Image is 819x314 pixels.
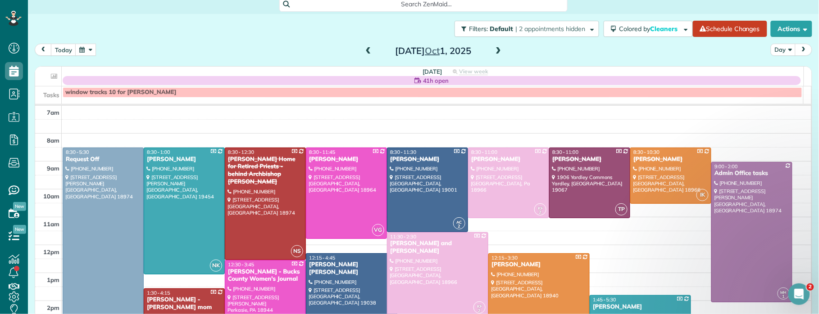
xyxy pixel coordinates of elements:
button: Day [771,44,796,56]
span: 41h open [423,76,449,85]
button: Colored byCleaners [604,21,693,37]
span: 12pm [43,248,59,256]
span: 8:30 - 11:45 [309,149,335,155]
div: [PERSON_NAME] and [PERSON_NAME] [390,240,486,255]
span: 8:30 - 1:00 [147,149,170,155]
span: 2pm [47,304,59,311]
span: 10am [43,193,59,200]
button: next [795,44,812,56]
span: TP [615,203,628,215]
span: 8:30 - 10:30 [633,149,660,155]
div: [PERSON_NAME] - [PERSON_NAME] mom [146,296,222,311]
span: Oct [425,45,440,56]
span: NK [210,260,222,272]
span: [DATE] [423,68,442,75]
div: [PERSON_NAME] [PERSON_NAME] [309,261,395,276]
div: [PERSON_NAME] [552,156,628,163]
span: Default [490,25,514,33]
span: 8am [47,137,59,144]
div: [PERSON_NAME] [633,156,709,163]
span: Colored by [619,25,681,33]
small: 2 [535,208,546,217]
span: 11am [43,220,59,228]
span: New [13,225,26,234]
span: KF [538,206,543,211]
span: 8:30 - 5:30 [66,149,89,155]
button: Filters: Default | 2 appointments hidden [455,21,599,37]
span: 12:15 - 3:30 [491,255,518,261]
span: New [13,202,26,211]
button: Actions [771,21,812,37]
span: KF [477,304,482,309]
span: 11:30 - 2:30 [390,233,416,240]
span: 9am [47,165,59,172]
span: 1:45 - 5:30 [593,296,616,303]
div: [PERSON_NAME] [146,156,222,163]
span: 1pm [47,276,59,283]
span: 8:30 - 12:30 [228,149,254,155]
span: NS [291,245,303,257]
small: 1 [778,292,789,301]
span: 9:00 - 2:00 [714,163,738,170]
div: [PERSON_NAME] [309,156,384,163]
span: 8:30 - 11:30 [390,149,416,155]
div: [PERSON_NAME] [592,303,688,311]
span: Cleaners [651,25,679,33]
span: window tracks 10 for [PERSON_NAME] [65,89,177,96]
div: [PERSON_NAME] [491,261,587,269]
span: 7am [47,109,59,116]
h2: [DATE] 1, 2025 [377,46,490,56]
span: 12:30 - 3:45 [228,261,254,268]
button: prev [35,44,52,56]
span: IK [696,189,709,201]
div: [PERSON_NAME] [471,156,546,163]
span: 8:30 - 11:00 [471,149,497,155]
div: [PERSON_NAME] Home for Retired Priests - behind Archbishop [PERSON_NAME] [227,156,303,186]
a: Filters: Default | 2 appointments hidden [450,21,599,37]
span: MH [781,290,787,295]
span: 2 [807,283,814,291]
span: AC [457,220,462,224]
span: 8:30 - 11:00 [552,149,578,155]
a: Schedule Changes [693,21,767,37]
span: View week [459,68,488,75]
span: Filters: [469,25,488,33]
span: | 2 appointments hidden [516,25,586,33]
button: today [51,44,76,56]
span: 1:30 - 4:15 [147,290,170,296]
div: Admin Office tasks [714,170,790,177]
small: 2 [454,222,465,231]
div: [PERSON_NAME] - Bucks County Women's Journal [227,268,303,283]
span: 12:15 - 4:45 [309,255,335,261]
div: [PERSON_NAME] [390,156,465,163]
iframe: Intercom live chat [788,283,810,305]
span: VG [372,224,384,236]
div: Request Off [65,156,141,163]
